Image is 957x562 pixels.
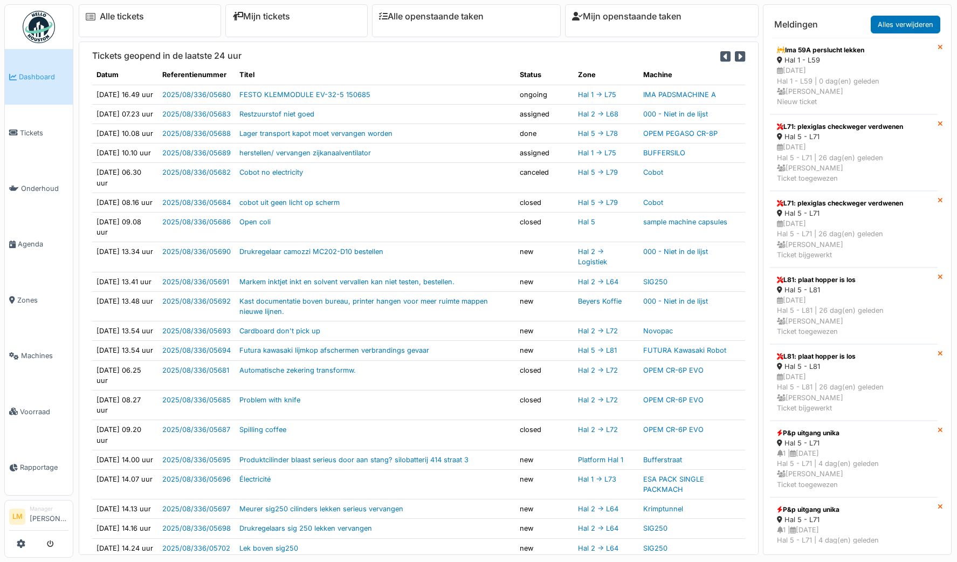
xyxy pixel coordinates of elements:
[578,426,618,434] a: Hal 2 -> L72
[578,475,616,483] a: Hal 1 -> L73
[9,505,68,531] a: LM Manager[PERSON_NAME]
[515,499,574,519] td: new
[92,450,158,469] td: [DATE] 14.00 uur
[18,239,68,249] span: Agenda
[162,366,229,374] a: 2025/08/336/05681
[578,198,618,207] a: Hal 5 -> L79
[239,129,393,138] a: Lager transport kapot moet vervangen worden
[239,426,286,434] a: Spilling coffee
[643,91,716,99] a: IMA PADSMACHINE A
[239,505,403,513] a: Meurer sig250 cilinders lekken serieus vervangen
[643,524,667,532] a: SIG250
[777,198,931,208] div: L71: plexiglas checkweger verdwenen
[162,129,231,138] a: 2025/08/336/05688
[92,193,158,212] td: [DATE] 08.16 uur
[17,295,68,305] span: Zones
[5,49,73,105] a: Dashboard
[515,163,574,193] td: canceled
[158,65,235,85] th: Referentienummer
[515,519,574,538] td: new
[21,351,68,361] span: Machines
[5,383,73,439] a: Voorraad
[239,149,371,157] a: herstellen/ vervangen zijkanaalventilator
[777,295,931,337] div: [DATE] Hal 5 - L81 | 26 dag(en) geleden [PERSON_NAME] Ticket toegewezen
[515,390,574,420] td: closed
[5,440,73,495] a: Rapportage
[770,38,938,114] a: Ima 59A perslucht lekken Hal 1 - L59 [DATE]Hal 1 - L59 | 0 dag(en) geleden [PERSON_NAME]Nieuw ticket
[92,360,158,390] td: [DATE] 06.25 uur
[162,524,231,532] a: 2025/08/336/05698
[515,104,574,124] td: assigned
[239,168,303,176] a: Cobot no electricity
[578,396,618,404] a: Hal 2 -> L72
[643,218,727,226] a: sample machine capsules
[239,524,372,532] a: Drukregelaars sig 250 lekken vervangen
[92,272,158,291] td: [DATE] 13.41 uur
[92,341,158,360] td: [DATE] 13.54 uur
[92,51,242,61] h6: Tickets geopend in de laatste 24 uur
[578,129,618,138] a: Hal 5 -> L78
[777,515,931,525] div: Hal 5 - L71
[92,163,158,193] td: [DATE] 06.30 uur
[643,297,708,305] a: 000 - Niet in de lijst
[643,327,673,335] a: Novopac
[777,448,931,490] div: 1 | [DATE] Hal 5 - L71 | 4 dag(en) geleden [PERSON_NAME] Ticket toegewezen
[643,110,708,118] a: 000 - Niet in de lijst
[239,456,469,464] a: Produktcilinder blaast serieus door aan stang? silobatterij 414 straat 3
[239,248,383,256] a: Drukregelaar camozzi MC202-D10 bestellen
[515,420,574,450] td: closed
[777,285,931,295] div: Hal 5 - L81
[235,65,515,85] th: Titel
[92,242,158,272] td: [DATE] 13.34 uur
[239,218,271,226] a: Open coli
[774,19,818,30] h6: Meldingen
[19,72,68,82] span: Dashboard
[30,505,68,528] li: [PERSON_NAME]
[162,297,231,305] a: 2025/08/336/05692
[5,328,73,383] a: Machines
[643,505,683,513] a: Krimptunnel
[578,366,618,374] a: Hal 2 -> L72
[578,149,616,157] a: Hal 1 -> L75
[515,450,574,469] td: new
[162,505,230,513] a: 2025/08/336/05697
[770,191,938,268] a: L71: plexiglas checkweger verdwenen Hal 5 - L71 [DATE]Hal 5 - L71 | 26 dag(en) geleden [PERSON_NA...
[643,456,682,464] a: Bufferstraat
[92,538,158,558] td: [DATE] 14.24 uur
[162,346,231,354] a: 2025/08/336/05694
[515,341,574,360] td: new
[515,193,574,212] td: closed
[239,327,320,335] a: Cardboard don't pick up
[515,360,574,390] td: closed
[5,161,73,216] a: Onderhoud
[777,142,931,183] div: [DATE] Hal 5 - L71 | 26 dag(en) geleden [PERSON_NAME] Ticket toegewezen
[239,198,340,207] a: cobot uit geen licht op scherm
[770,114,938,191] a: L71: plexiglas checkweger verdwenen Hal 5 - L71 [DATE]Hal 5 - L71 | 26 dag(en) geleden [PERSON_NA...
[239,366,356,374] a: Automatische zekering transformw.
[239,544,298,552] a: Lek boven sig250
[777,352,931,361] div: L81: plaat hopper is los
[239,475,271,483] a: Électricité
[643,544,667,552] a: SIG250
[777,438,931,448] div: Hal 5 - L71
[770,421,938,497] a: P&p uitgang unika Hal 5 - L71 1 |[DATE]Hal 5 - L71 | 4 dag(en) geleden [PERSON_NAME]Ticket toegew...
[232,11,290,22] a: Mijn tickets
[578,248,607,266] a: Hal 2 -> Logistiek
[92,499,158,519] td: [DATE] 14.13 uur
[578,456,623,464] a: Platform Hal 1
[578,110,618,118] a: Hal 2 -> L68
[92,420,158,450] td: [DATE] 09.20 uur
[578,297,622,305] a: Beyers Koffie
[777,132,931,142] div: Hal 5 - L71
[578,544,618,552] a: Hal 2 -> L64
[643,129,718,138] a: OPEM PEGASO CR-8P
[162,456,231,464] a: 2025/08/336/05695
[92,291,158,321] td: [DATE] 13.48 uur
[777,372,931,413] div: [DATE] Hal 5 - L81 | 26 dag(en) geleden [PERSON_NAME] Ticket bijgewerkt
[777,505,931,515] div: P&p uitgang unika
[578,168,618,176] a: Hal 5 -> L79
[92,85,158,104] td: [DATE] 16.49 uur
[239,297,488,316] a: Kast documentatie boven bureau, printer hangen voor meer ruimte mappen nieuwe lijnen.
[777,428,931,438] div: P&p uitgang unika
[643,168,663,176] a: Cobot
